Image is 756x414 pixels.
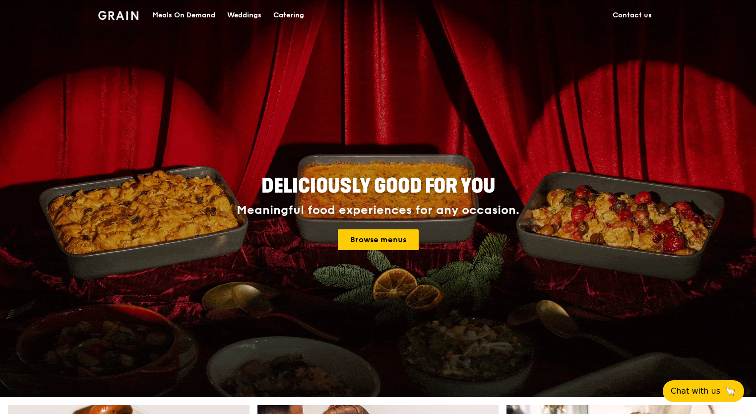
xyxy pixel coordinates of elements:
[663,380,744,402] button: Chat with us🦙
[273,0,304,30] div: Catering
[724,385,736,397] span: 🦙
[671,385,720,397] span: Chat with us
[221,0,267,30] a: Weddings
[261,174,495,198] span: Deliciously good for you
[199,204,557,217] div: Meaningful food experiences for any occasion.
[267,0,310,30] a: Catering
[607,0,658,30] a: Contact us
[98,11,138,20] img: Grain
[227,0,261,30] div: Weddings
[152,0,215,30] div: Meals On Demand
[338,229,419,250] a: Browse menus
